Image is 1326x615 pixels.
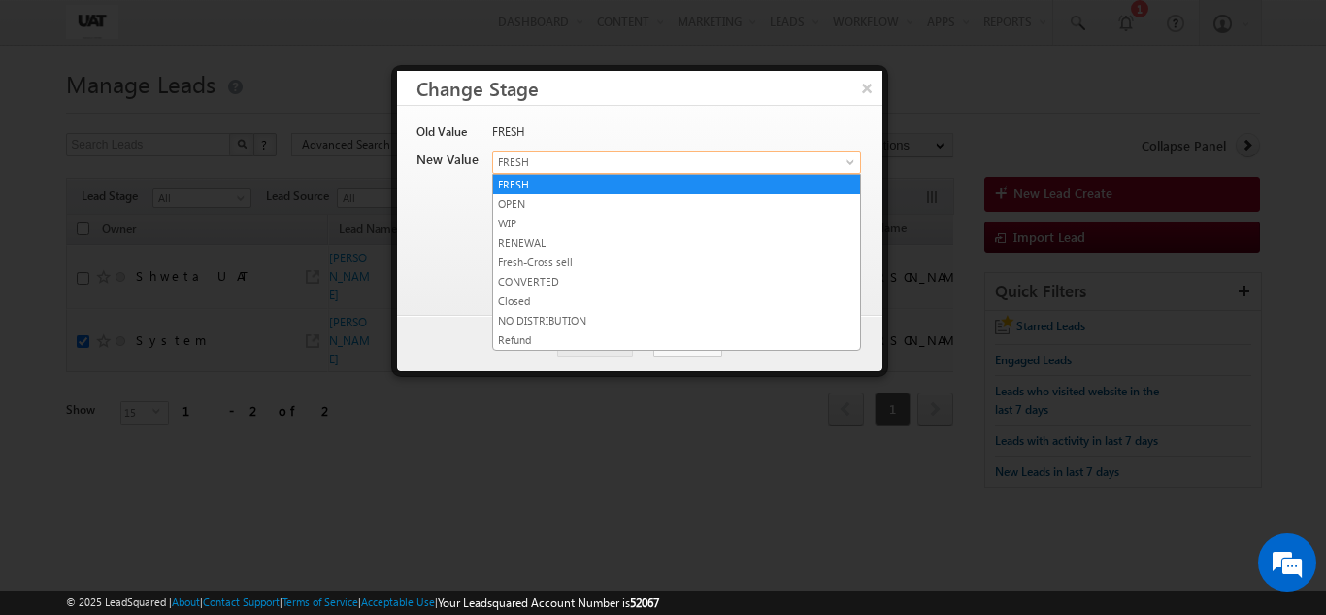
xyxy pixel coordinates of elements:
div: New Value [416,151,481,178]
ul: FRESH [492,174,861,351]
a: Refund [493,331,860,349]
span: 52067 [630,596,659,610]
a: FRESH [493,176,860,193]
a: Closed [493,292,860,310]
img: d_60004797649_company_0_60004797649 [33,102,82,127]
a: NO DISTRIBUTION [493,312,860,329]
a: Acceptable Use [361,596,435,608]
span: © 2025 LeadSquared | | | | | [66,594,659,612]
a: CONVERTED [493,273,860,290]
div: FRESH [492,123,859,151]
button: × [851,71,882,105]
a: About [172,596,200,608]
a: Terms of Service [282,596,358,608]
div: Old Value [416,123,481,151]
em: Start Chat [264,477,352,503]
div: Minimize live chat window [318,10,365,56]
div: Chat with us now [101,102,326,127]
a: WIP [493,215,860,232]
textarea: Type your message and hit 'Enter' [25,180,354,461]
h3: Change Stage [416,71,882,105]
span: FRESH [493,154,814,171]
span: Your Leadsquared Account Number is [438,596,659,610]
a: FRESH [492,151,861,174]
a: RENEWAL [493,234,860,252]
a: OPEN [493,195,860,213]
a: Contact Support [203,596,280,608]
a: Fresh-Cross sell [493,254,860,271]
